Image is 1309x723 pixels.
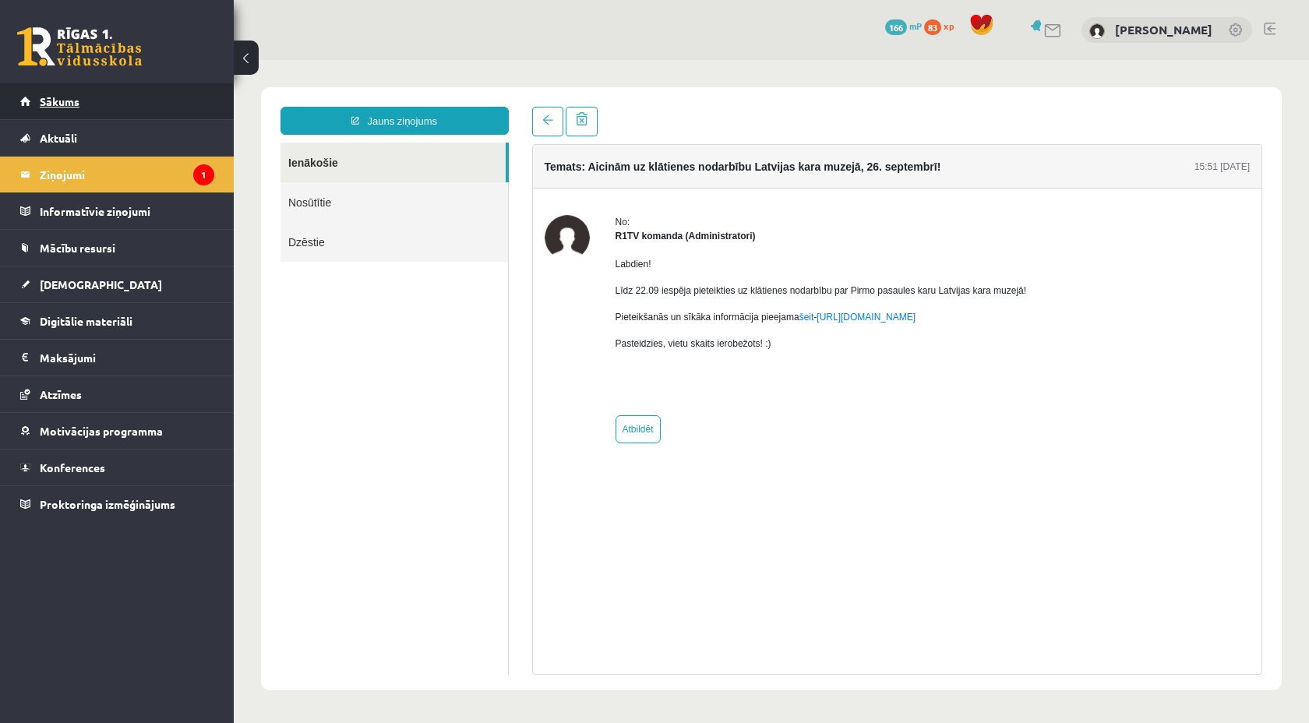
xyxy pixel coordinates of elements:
span: 83 [924,19,941,35]
a: Nosūtītie [47,122,274,162]
span: mP [909,19,922,32]
a: Atzīmes [20,376,214,412]
p: Pasteidzies, vietu skaits ierobežots! :) [382,277,793,291]
a: Dzēstie [47,162,274,202]
span: Aktuāli [40,131,77,145]
span: 166 [885,19,907,35]
span: Digitālie materiāli [40,314,132,328]
i: 1 [193,164,214,185]
span: Konferences [40,460,105,474]
a: Jauns ziņojums [47,47,275,75]
a: Atbildēt [382,355,427,383]
span: Motivācijas programma [40,424,163,438]
a: Sākums [20,83,214,119]
a: 166 mP [885,19,922,32]
p: Līdz 22.09 iespēja pieteikties uz klātienes nodarbību par Pirmo pasaules karu Latvijas kara muzejā! [382,224,793,238]
a: Proktoringa izmēģinājums [20,486,214,522]
p: Labdien! [382,197,793,211]
a: Motivācijas programma [20,413,214,449]
span: Sākums [40,94,79,108]
a: [DEMOGRAPHIC_DATA] [20,266,214,302]
a: Ienākošie [47,83,272,122]
a: Mācību resursi [20,230,214,266]
a: Digitālie materiāli [20,303,214,339]
a: Rīgas 1. Tālmācības vidusskola [17,27,142,66]
a: Aktuāli [20,120,214,156]
legend: Ziņojumi [40,157,214,192]
span: xp [944,19,954,32]
a: Informatīvie ziņojumi [20,193,214,229]
h4: Temats: Aicinām uz klātienes nodarbību Latvijas kara muzejā, 26. septembrī! [311,101,707,113]
span: Mācību resursi [40,241,115,255]
span: [DEMOGRAPHIC_DATA] [40,277,162,291]
img: R1TV komanda [311,155,356,200]
a: Ziņojumi1 [20,157,214,192]
a: [PERSON_NAME] [1115,22,1212,37]
a: šeit [566,252,580,263]
a: 83 xp [924,19,961,32]
a: Maksājumi [20,340,214,376]
a: Konferences [20,450,214,485]
a: [URL][DOMAIN_NAME] [583,252,682,263]
span: Atzīmes [40,387,82,401]
p: Pieteikšanās un sīkāka informācija pieejama - [382,250,793,264]
legend: Informatīvie ziņojumi [40,193,214,229]
legend: Maksājumi [40,340,214,376]
div: No: [382,155,793,169]
span: Proktoringa izmēģinājums [40,497,175,511]
img: Kerija Daniela Kustova [1089,23,1105,39]
div: 15:51 [DATE] [961,100,1016,114]
strong: R1TV komanda (Administratori) [382,171,522,182]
